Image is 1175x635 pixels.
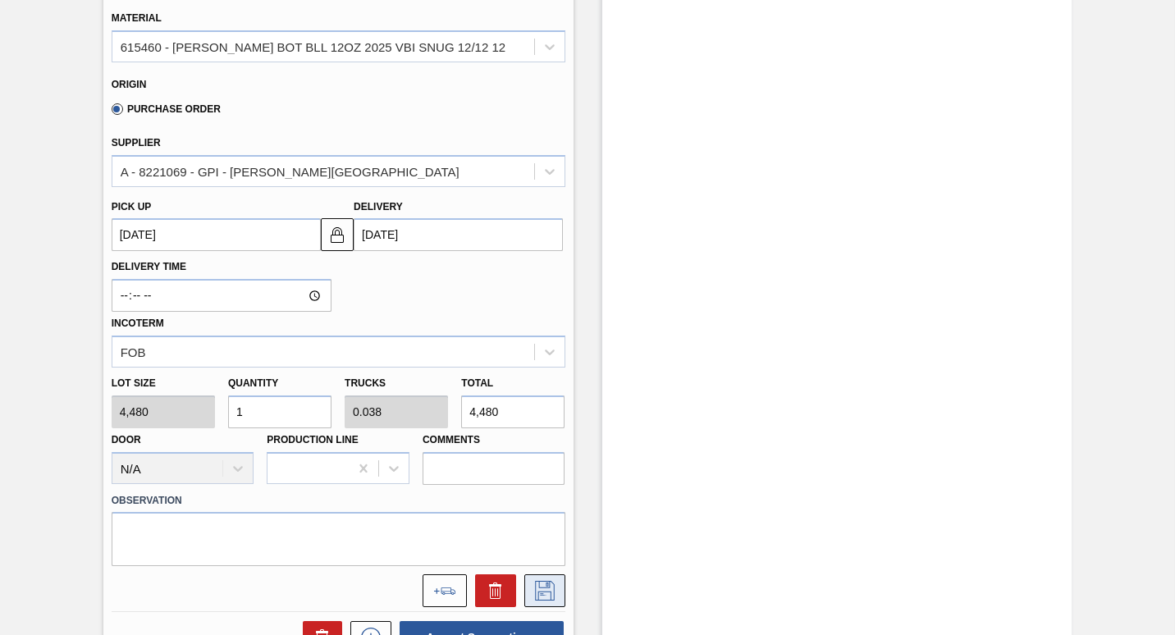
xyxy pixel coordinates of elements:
[112,137,161,148] label: Supplier
[112,317,164,329] label: Incoterm
[228,377,278,389] label: Quantity
[112,489,565,513] label: Observation
[423,428,565,452] label: Comments
[112,103,221,115] label: Purchase Order
[321,218,354,251] button: locked
[327,225,347,244] img: locked
[345,377,386,389] label: Trucks
[112,255,331,279] label: Delivery Time
[112,372,215,395] label: Lot size
[112,201,152,212] label: Pick up
[121,345,146,359] div: FOB
[267,434,358,445] label: Production Line
[467,574,516,607] div: Delete Suggestion
[354,218,563,251] input: mm/dd/yyyy
[112,12,162,24] label: Material
[414,574,467,607] div: Add to the load composition
[121,39,505,53] div: 615460 - [PERSON_NAME] BOT BLL 12OZ 2025 VBI SNUG 12/12 12
[516,574,565,607] div: Save Suggestion
[112,434,141,445] label: Door
[121,164,459,178] div: A - 8221069 - GPI - [PERSON_NAME][GEOGRAPHIC_DATA]
[112,218,321,251] input: mm/dd/yyyy
[112,79,147,90] label: Origin
[461,377,493,389] label: Total
[354,201,403,212] label: Delivery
